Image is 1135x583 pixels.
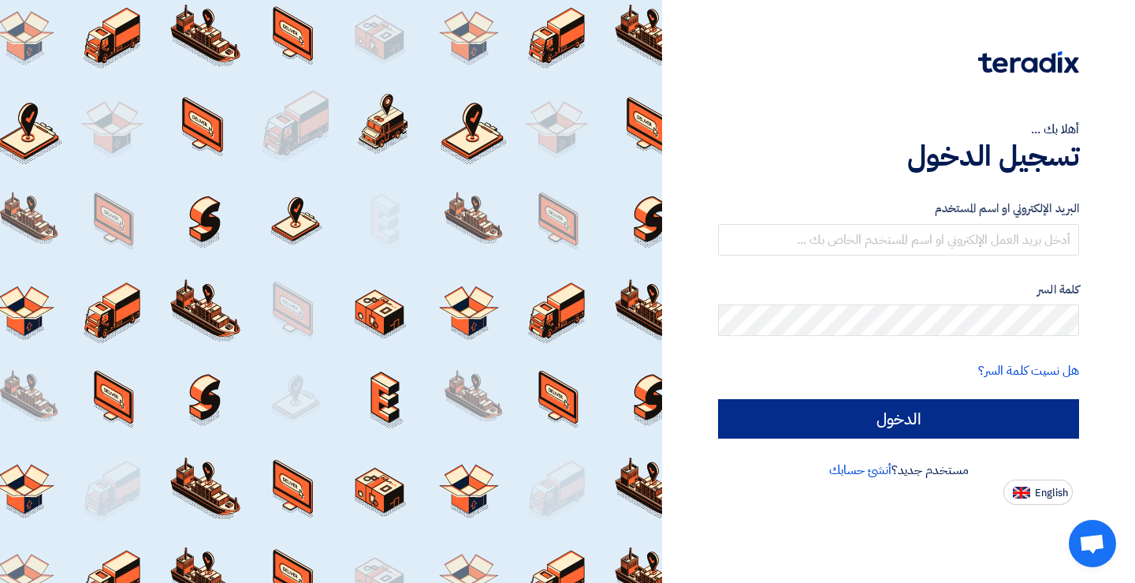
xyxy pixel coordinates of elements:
span: English [1035,488,1068,499]
input: الدخول [718,399,1079,439]
a: أنشئ حسابك [829,461,891,480]
img: en-US.png [1013,487,1030,499]
label: كلمة السر [718,281,1079,299]
a: Open chat [1069,520,1116,567]
h1: تسجيل الدخول [718,139,1079,174]
a: هل نسيت كلمة السر؟ [978,361,1079,380]
img: Teradix logo [978,51,1079,73]
input: أدخل بريد العمل الإلكتروني او اسم المستخدم الخاص بك ... [718,224,1079,256]
div: مستخدم جديد؟ [718,461,1079,480]
button: English [1003,480,1073,505]
div: أهلا بك ... [718,120,1079,139]
label: البريد الإلكتروني او اسم المستخدم [718,200,1079,218]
